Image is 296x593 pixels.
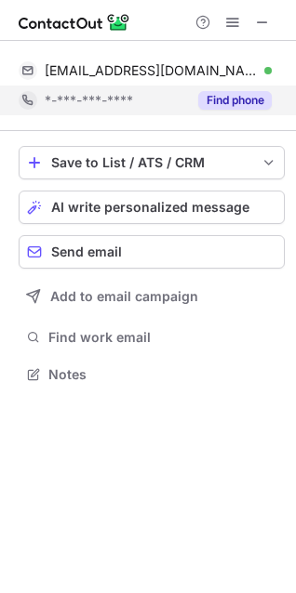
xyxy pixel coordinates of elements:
[51,200,249,215] span: AI write personalized message
[198,91,272,110] button: Reveal Button
[19,11,130,33] img: ContactOut v5.3.10
[19,324,285,350] button: Find work email
[19,191,285,224] button: AI write personalized message
[51,244,122,259] span: Send email
[19,235,285,269] button: Send email
[19,146,285,179] button: save-profile-one-click
[19,280,285,313] button: Add to email campaign
[48,366,277,383] span: Notes
[19,362,285,388] button: Notes
[50,289,198,304] span: Add to email campaign
[51,155,252,170] div: Save to List / ATS / CRM
[48,329,277,346] span: Find work email
[45,62,258,79] span: [EMAIL_ADDRESS][DOMAIN_NAME]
